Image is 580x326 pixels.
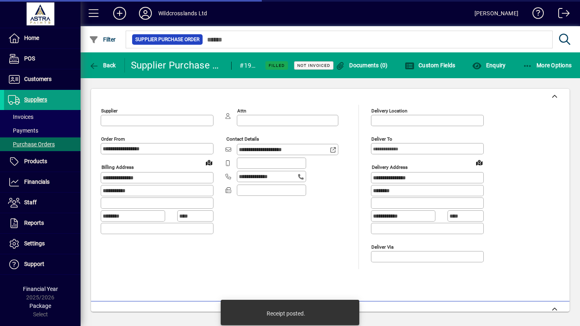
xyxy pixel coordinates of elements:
[89,36,116,43] span: Filter
[24,179,50,185] span: Financials
[24,35,39,41] span: Home
[371,136,392,142] mat-label: Deliver To
[133,6,158,21] button: Profile
[158,7,207,20] div: Wildcrosslands Ltd
[107,6,133,21] button: Add
[521,58,574,73] button: More Options
[371,244,394,249] mat-label: Deliver via
[552,2,570,28] a: Logout
[405,62,456,69] span: Custom Fields
[4,124,81,137] a: Payments
[4,152,81,172] a: Products
[24,261,44,267] span: Support
[523,62,572,69] span: More Options
[4,28,81,48] a: Home
[81,58,125,73] app-page-header-button: Back
[29,303,51,309] span: Package
[267,309,305,318] div: Receipt posted.
[4,213,81,233] a: Reports
[8,127,38,134] span: Payments
[4,49,81,69] a: POS
[4,254,81,274] a: Support
[4,193,81,213] a: Staff
[403,58,458,73] button: Custom Fields
[89,62,116,69] span: Back
[333,58,390,73] button: Documents (0)
[371,108,407,114] mat-label: Delivery Location
[4,137,81,151] a: Purchase Orders
[269,63,285,68] span: Filled
[101,136,125,142] mat-label: Order from
[24,96,47,103] span: Suppliers
[336,62,388,69] span: Documents (0)
[24,55,35,62] span: POS
[474,7,518,20] div: [PERSON_NAME]
[4,172,81,192] a: Financials
[24,220,44,226] span: Reports
[473,156,486,169] a: View on map
[203,156,215,169] a: View on map
[237,108,246,114] mat-label: Attn
[4,110,81,124] a: Invoices
[8,114,33,120] span: Invoices
[24,76,52,82] span: Customers
[101,108,118,114] mat-label: Supplier
[135,35,199,44] span: Supplier Purchase Order
[297,63,330,68] span: Not Invoiced
[472,62,505,69] span: Enquiry
[240,59,255,72] div: #1929
[4,234,81,254] a: Settings
[23,286,58,292] span: Financial Year
[24,158,47,164] span: Products
[8,141,55,147] span: Purchase Orders
[470,58,507,73] button: Enquiry
[87,32,118,47] button: Filter
[4,69,81,89] a: Customers
[526,2,544,28] a: Knowledge Base
[131,59,224,72] div: Supplier Purchase Order
[87,58,118,73] button: Back
[24,199,37,206] span: Staff
[24,240,45,247] span: Settings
